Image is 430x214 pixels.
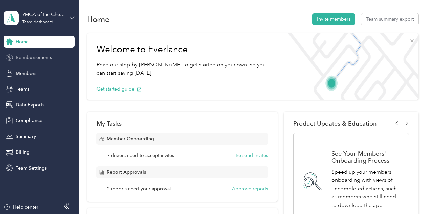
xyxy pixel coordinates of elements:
[293,120,377,127] span: Product Updates & Education
[107,152,174,159] span: 7 drivers need to accept invites
[96,61,273,77] p: Read our step-by-[PERSON_NAME] to get started on your own, so you can start saving [DATE].
[107,135,154,142] span: Member Onboarding
[16,164,47,172] span: Team Settings
[22,11,65,18] div: YMCA of the Chesapeake
[16,70,36,77] span: Members
[107,169,146,176] span: Report Approvals
[236,152,268,159] button: Re-send invites
[361,13,418,25] button: Team summary export
[96,85,142,93] button: Get started guide
[96,44,273,55] h1: Welcome to Everlance
[96,120,268,127] div: My Tasks
[16,54,52,61] span: Reimbursements
[107,185,171,192] span: 2 reports need your approval
[16,101,44,109] span: Data Exports
[283,33,418,100] img: Welcome to everlance
[312,13,355,25] button: Invite members
[16,85,29,93] span: Teams
[22,20,53,24] div: Team dashboard
[16,38,29,45] span: Home
[331,150,402,164] h1: See Your Members' Onboarding Process
[87,16,110,23] h1: Home
[16,149,30,156] span: Billing
[4,203,38,211] button: Help center
[232,185,268,192] button: Approve reports
[16,133,36,140] span: Summary
[16,117,42,124] span: Compliance
[392,176,430,214] iframe: Everlance-gr Chat Button Frame
[331,168,402,210] p: Speed up your members' onboarding with views of uncompleted actions, such as members who still ne...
